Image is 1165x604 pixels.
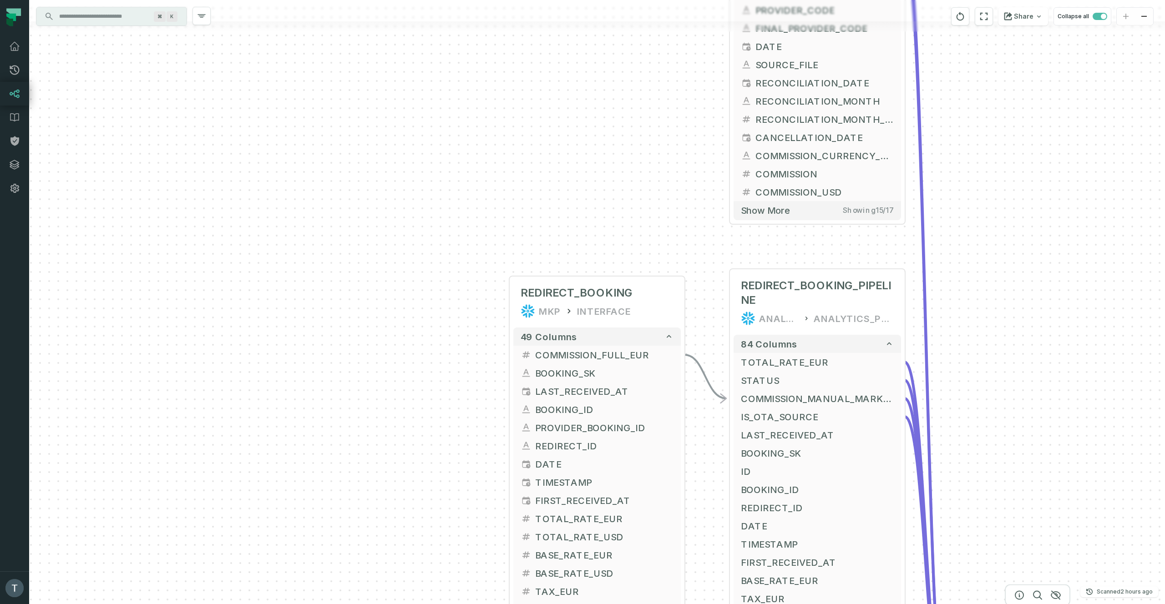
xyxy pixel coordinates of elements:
button: PROVIDER_BOOKING_ID [513,418,681,437]
span: LAST_RECEIVED_AT [741,428,894,442]
div: INTERFACE [577,304,631,318]
button: TOTAL_RATE_EUR [734,353,901,371]
span: RECONCILIATION_MONTH [755,94,894,108]
span: REDIRECT_ID [535,439,674,453]
span: decimal [521,549,532,560]
button: RECONCILIATION_DATE [734,74,901,92]
span: timestamp [521,495,532,506]
button: TOTAL_RATE_EUR [513,509,681,528]
button: COMMISSION_USD [734,183,901,201]
button: STATUS [734,371,901,389]
button: zoom out [1135,8,1153,25]
span: date [741,41,752,52]
button: BOOKING_SK [734,444,901,462]
span: string [741,150,752,161]
span: decimal [741,186,752,197]
span: 49 columns [521,331,577,342]
span: string [741,96,752,106]
button: RECONCILIATION_MONTH_FILE_NUMBER [734,110,901,128]
span: TAX_EUR [535,584,674,598]
span: COMMISSION_FULL_EUR [535,348,674,362]
span: FIRST_RECEIVED_AT [535,493,674,507]
span: TOTAL_RATE_USD [535,530,674,544]
button: COMMISSION_CURRENCY_CODE [734,146,901,165]
button: TAX_EUR [513,582,681,600]
button: RECONCILIATION_MONTH [734,92,901,110]
span: date [521,458,532,469]
span: string [741,59,752,70]
span: timestamp [521,477,532,488]
button: SOURCE_FILE [734,55,901,74]
span: TIMESTAMP [535,475,674,489]
span: BASE_RATE_EUR [741,574,894,587]
span: BOOKING_ID [741,483,894,496]
button: COMMISSION_FULL_EUR [513,346,681,364]
span: string [521,404,532,415]
relative-time: Oct 7, 2025, 8:02 AM GMT+2 [1120,588,1153,595]
span: FIRST_RECEIVED_AT [741,555,894,569]
span: TOTAL_RATE_EUR [741,355,894,369]
span: REDIRECT_BOOKING_PIPELINE [741,278,894,307]
span: BOOKING_SK [741,446,894,460]
button: LAST_RECEIVED_AT [513,382,681,400]
span: BOOKING_ID [535,403,674,416]
span: COMMISSION [755,167,894,181]
span: RECONCILIATION_DATE [755,76,894,90]
span: Press ⌘ + K to focus the search bar [167,11,177,22]
span: BASE_RATE_EUR [535,548,674,562]
button: FIRST_RECEIVED_AT [513,491,681,509]
button: IS_OTA_SOURCE [734,408,901,426]
button: FIRST_RECEIVED_AT [734,553,901,571]
g: Edge from 9ff23d94464fea5e08b911a11b337318 to 448da833548a6d73e8863905bd8eb88e [684,355,726,398]
span: DATE [755,40,894,53]
span: REDIRECT_ID [741,501,894,514]
button: REDIRECT_ID [734,498,901,517]
img: avatar of Taher Hekmatfar [5,579,24,597]
button: Show moreShowing15/17 [734,201,901,220]
button: BASE_RATE_EUR [513,546,681,564]
div: ANALYTICS [759,311,799,326]
span: string [521,422,532,433]
button: LAST_RECEIVED_AT [734,426,901,444]
span: PROVIDER_BOOKING_ID [535,421,674,434]
span: SOURCE_FILE [755,58,894,71]
span: 84 columns [741,338,797,349]
div: MKP [539,304,561,318]
span: string [521,440,532,451]
button: DATE [734,37,901,55]
span: Press ⌘ + K to focus the search bar [154,11,166,22]
span: BASE_RATE_USD [535,566,674,580]
span: Show more [741,205,790,216]
span: RECONCILIATION_MONTH_FILE_NUMBER [755,112,894,126]
button: REDIRECT_ID [513,437,681,455]
button: TOTAL_RATE_USD [513,528,681,546]
span: STATUS [741,373,894,387]
button: Collapse all [1054,7,1111,25]
button: DATE [513,455,681,473]
div: ANALYTICS_PROD [814,311,894,326]
span: timestamp [521,386,532,397]
span: TOTAL_RATE_EUR [535,512,674,525]
span: IS_OTA_SOURCE [741,410,894,423]
span: date [741,132,752,143]
span: CANCELLATION_DATE [755,131,894,144]
span: decimal [741,168,752,179]
span: decimal [521,513,532,524]
button: TIMESTAMP [734,535,901,553]
button: DATE [734,517,901,535]
button: BOOKING_SK [513,364,681,382]
span: ID [741,464,894,478]
button: BASE_RATE_EUR [734,571,901,589]
span: COMMISSION_MANUAL_MARKETING_EUR [741,392,894,405]
span: LAST_RECEIVED_AT [535,384,674,398]
button: COMMISSION [734,165,901,183]
span: REDIRECT_BOOKING [521,286,633,300]
button: ID [734,462,901,480]
span: Showing 15 / 17 [843,206,894,215]
span: decimal [741,114,752,125]
button: TIMESTAMP [513,473,681,491]
button: COMMISSION_MANUAL_MARKETING_EUR [734,389,901,408]
button: BOOKING_ID [734,480,901,498]
span: float [521,349,532,360]
span: string [521,367,532,378]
